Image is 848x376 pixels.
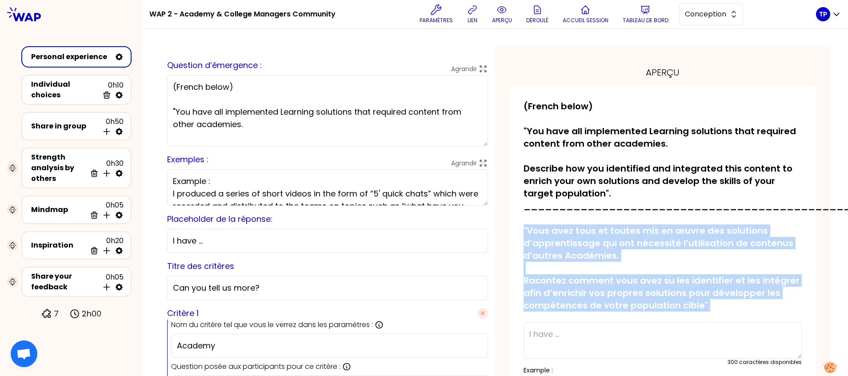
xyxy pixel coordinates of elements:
[685,9,725,20] span: Conception
[31,52,111,62] div: Personal experience
[623,17,668,24] p: Tableau de bord
[99,80,124,100] div: 0h10
[167,169,488,206] textarea: Example : I produced a series of short videos in the form of “5' quick chats” which were recorded...
[11,340,37,367] div: Ouvrir le chat
[464,1,481,28] button: lien
[468,17,477,24] p: lien
[54,308,59,320] p: 7
[167,154,208,165] label: Exemples :
[31,240,86,251] div: Inspiration
[526,17,548,24] p: Déroulé
[31,79,99,100] div: Individual choices
[167,260,234,272] label: Titre des critères
[31,152,86,184] div: Strength analysis by others
[167,307,199,320] label: Critère 1
[177,340,482,352] input: Ex: Expérience
[420,17,453,24] p: Paramètres
[86,200,124,220] div: 0h05
[86,158,124,178] div: 0h30
[171,361,340,372] p: Question posée aux participants pour ce critère :
[451,64,477,73] p: Agrandir
[167,75,488,146] textarea: (French below) "You have all implemented Learning solutions that required content from other acad...
[31,121,99,132] div: Share in group
[99,116,124,136] div: 0h50
[819,10,827,19] p: TP
[559,1,612,28] button: Accueil session
[524,100,802,312] p: (French below) "You have all implemented Learning solutions that required content from other acad...
[492,17,512,24] p: aperçu
[99,272,124,292] div: 0h05
[816,7,841,21] button: TP
[171,320,373,330] p: Nom du critère tel que vous le verrez dans les paramètres :
[619,1,672,28] button: Tableau de bord
[679,3,743,25] button: Conception
[488,1,516,28] button: aperçu
[167,60,262,71] label: Question d’émergence :
[509,66,816,79] div: aperçu
[86,236,124,255] div: 0h20
[31,271,99,292] div: Share your feedback
[563,17,608,24] p: Accueil session
[167,213,272,224] label: Placeholder de la réponse:
[728,359,802,366] div: 300 caractères disponibles
[416,1,456,28] button: Paramètres
[523,1,552,28] button: Déroulé
[82,308,101,320] p: 2h00
[31,204,86,215] div: Mindmap
[451,159,477,168] p: Agrandir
